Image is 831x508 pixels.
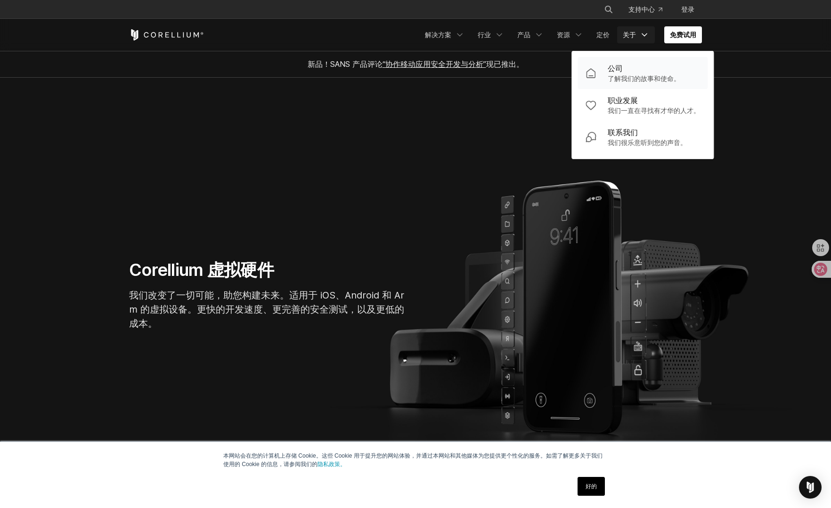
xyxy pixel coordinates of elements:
[593,1,702,18] div: 导航菜单
[318,461,346,468] a: 隐私政策。
[623,31,636,39] font: 关于
[419,26,702,43] div: 导航菜单
[799,476,822,499] div: Open Intercom Messenger
[596,31,610,39] font: 定价
[578,89,708,121] a: 职业发展 我们一直在寻找有才华的人才。
[308,59,383,69] font: 新品！SANS 产品评论
[129,290,404,329] font: 我们改变了一切可能，助您构建未来。适用于 iOS、Android 和 Arm 的虚拟设备。更快的开发速度、更完善的安全测试，以及更低的成本。
[670,31,696,39] font: 免费试用
[129,259,274,280] font: Corellium 虚拟硬件
[628,5,655,13] font: 支持中心
[578,477,605,496] a: 好的
[608,64,623,73] font: 公司
[129,29,204,40] a: 科雷利姆之家
[608,96,638,105] font: 职业发展
[586,483,597,490] font: 好的
[608,138,687,146] font: 我们很乐意听到您的声音。
[425,31,451,39] font: 解决方案
[600,1,617,18] button: 搜索
[578,57,708,89] a: 公司 了解我们的故事和使命。
[517,31,530,39] font: 产品
[608,74,680,82] font: 了解我们的故事和使命。
[608,128,638,137] font: 联系我们
[478,31,491,39] font: 行业
[486,59,524,69] font: 现已推出。
[681,5,694,13] font: 登录
[557,31,570,39] font: 资源
[223,452,603,468] font: 本网站会在您的计算机上存储 Cookie。这些 Cookie 用于提升您的网站体验，并通过本网站和其他媒体为您提供更个性化的服务。如需了解更多关于我们使用的 Cookie 的信息，请参阅我们的
[608,106,700,114] font: 我们一直在寻找有才华的人才。
[383,59,486,69] a: “协作移动应用安全开发与分析”
[578,121,708,153] a: 联系我们 我们很乐意听到您的声音。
